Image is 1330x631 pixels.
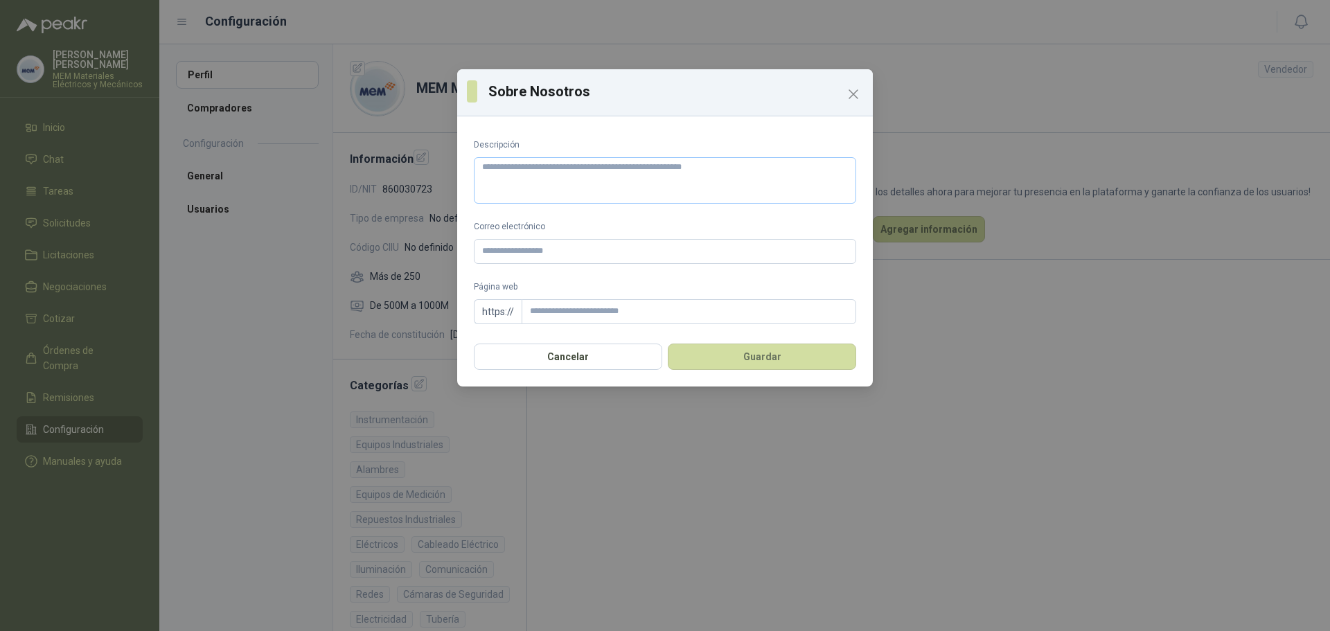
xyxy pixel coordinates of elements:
[668,344,856,370] button: Guardar
[474,281,856,294] label: Página web
[474,299,522,324] span: https://
[474,344,662,370] button: Cancelar
[474,220,856,233] label: Correo electrónico
[842,83,864,105] button: Close
[474,139,856,152] label: Descripción
[488,81,863,102] h3: Sobre Nosotros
